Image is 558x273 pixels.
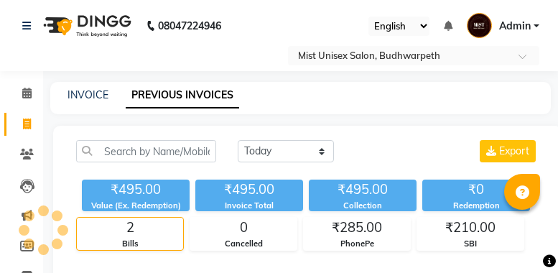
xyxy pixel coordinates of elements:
[480,140,536,162] button: Export
[499,19,531,34] span: Admin
[82,200,190,212] div: Value (Ex. Redemption)
[82,180,190,200] div: ₹495.00
[309,180,417,200] div: ₹495.00
[77,218,183,238] div: 2
[76,140,216,162] input: Search by Name/Mobile/Email/Invoice No
[68,88,108,101] a: INVOICE
[37,6,135,46] img: logo
[304,218,410,238] div: ₹285.00
[417,238,524,250] div: SBI
[304,238,410,250] div: PhonePe
[422,200,530,212] div: Redemption
[126,83,239,108] a: PREVIOUS INVOICES
[499,144,529,157] span: Export
[190,238,297,250] div: Cancelled
[195,180,303,200] div: ₹495.00
[422,180,530,200] div: ₹0
[467,13,492,38] img: Admin
[77,238,183,250] div: Bills
[309,200,417,212] div: Collection
[190,218,297,238] div: 0
[195,200,303,212] div: Invoice Total
[417,218,524,238] div: ₹210.00
[158,6,221,46] b: 08047224946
